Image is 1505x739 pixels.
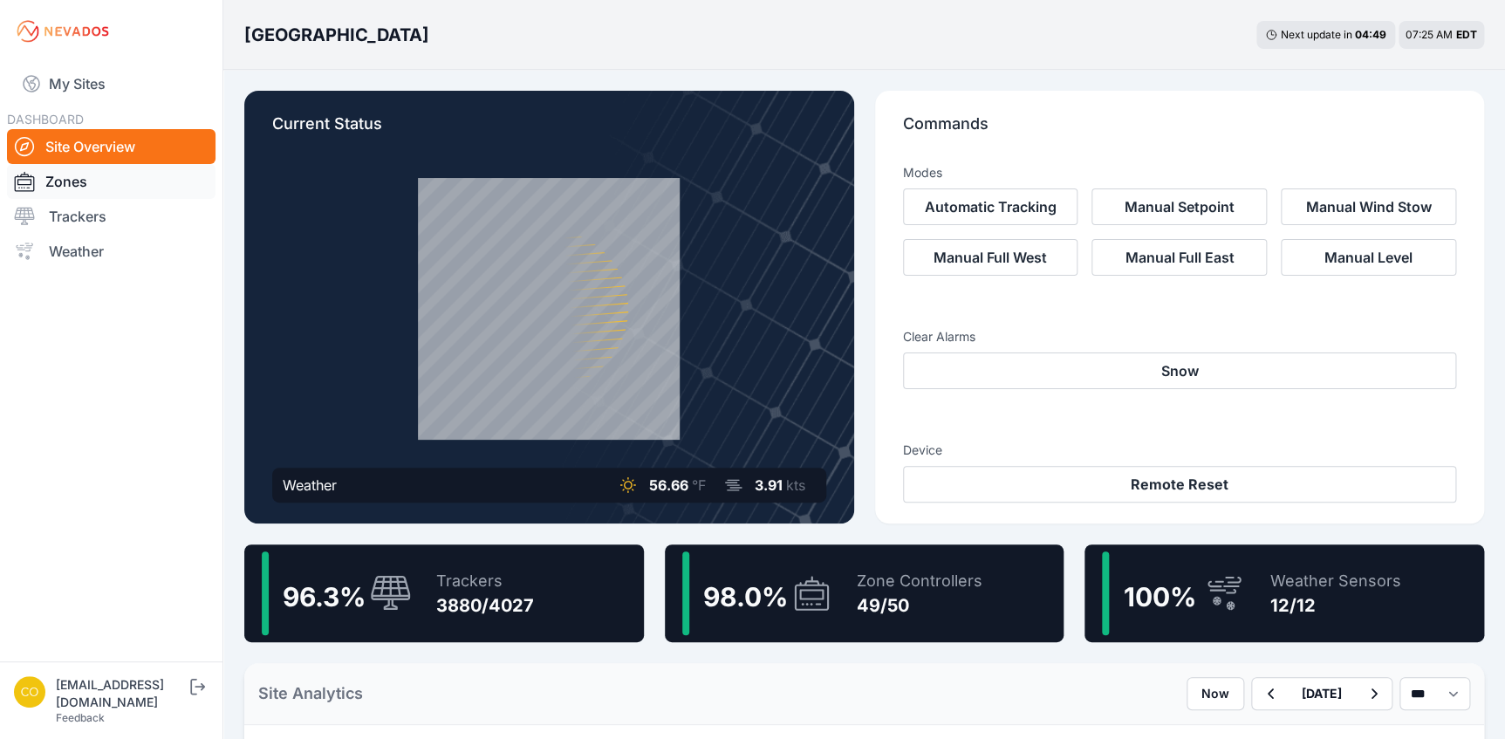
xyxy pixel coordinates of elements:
[786,476,805,494] span: kts
[665,544,1064,642] a: 98.0%Zone Controllers49/50
[1084,544,1484,642] a: 100%Weather Sensors12/12
[244,23,429,47] h3: [GEOGRAPHIC_DATA]
[244,12,429,58] nav: Breadcrumb
[436,569,534,593] div: Trackers
[903,328,1457,346] h3: Clear Alarms
[1281,28,1352,41] span: Next update in
[7,112,84,127] span: DASHBOARD
[903,466,1457,503] button: Remote Reset
[903,239,1078,276] button: Manual Full West
[1456,28,1477,41] span: EDT
[1269,569,1400,593] div: Weather Sensors
[857,593,982,618] div: 49/50
[7,234,215,269] a: Weather
[692,476,706,494] span: °F
[755,476,783,494] span: 3.91
[703,581,788,612] span: 98.0 %
[1269,593,1400,618] div: 12/12
[436,593,534,618] div: 3880/4027
[7,129,215,164] a: Site Overview
[903,164,942,181] h3: Modes
[7,63,215,105] a: My Sites
[14,17,112,45] img: Nevados
[1406,28,1453,41] span: 07:25 AM
[1187,677,1244,710] button: Now
[14,676,45,708] img: controlroomoperator@invenergy.com
[258,681,363,706] h2: Site Analytics
[7,164,215,199] a: Zones
[56,676,187,711] div: [EMAIL_ADDRESS][DOMAIN_NAME]
[903,352,1457,389] button: Snow
[903,441,1457,459] h3: Device
[272,112,826,150] p: Current Status
[903,188,1078,225] button: Automatic Tracking
[1288,678,1356,709] button: [DATE]
[56,711,105,724] a: Feedback
[649,476,688,494] span: 56.66
[1355,28,1386,42] div: 04 : 49
[1281,188,1456,225] button: Manual Wind Stow
[1281,239,1456,276] button: Manual Level
[903,112,1457,150] p: Commands
[283,475,337,496] div: Weather
[283,581,366,612] span: 96.3 %
[1123,581,1195,612] span: 100 %
[1091,239,1267,276] button: Manual Full East
[244,544,644,642] a: 96.3%Trackers3880/4027
[857,569,982,593] div: Zone Controllers
[7,199,215,234] a: Trackers
[1091,188,1267,225] button: Manual Setpoint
